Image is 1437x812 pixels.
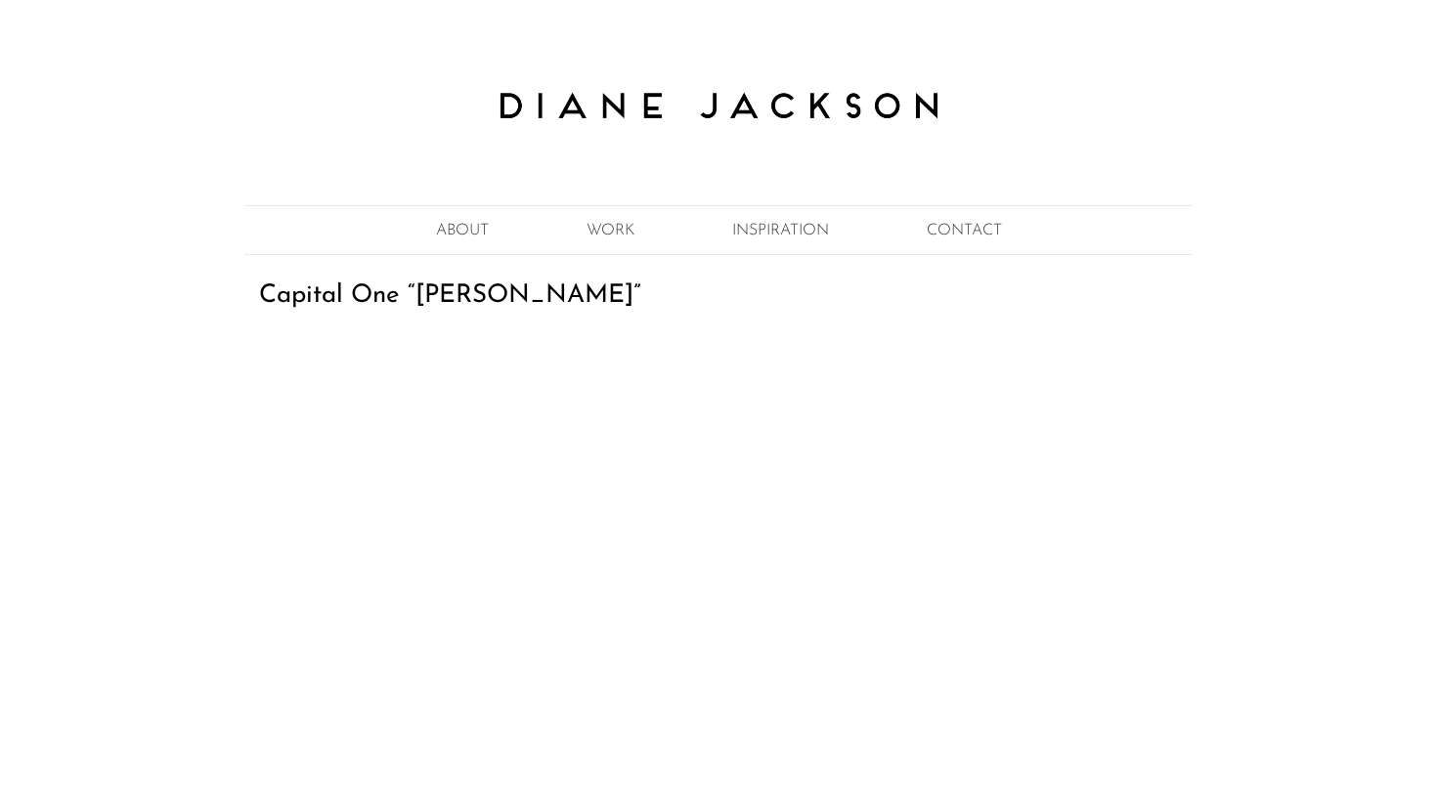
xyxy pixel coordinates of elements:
[713,214,849,246] a: INSPIRATION
[259,284,1178,308] h1: Capital One “[PERSON_NAME]”
[907,214,1022,246] a: CONTACT
[416,214,508,246] a: ABOUT
[474,61,963,151] img: Diane Jackson
[567,214,654,246] a: WORK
